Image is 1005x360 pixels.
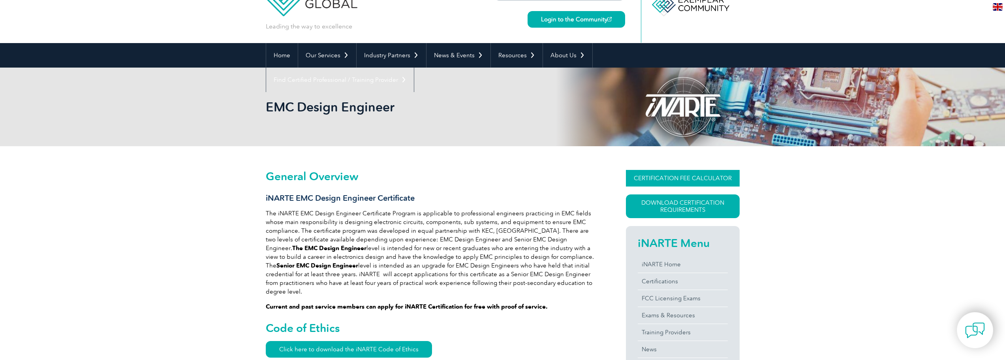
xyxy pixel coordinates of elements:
h1: EMC Design Engineer [266,99,569,115]
strong: Current and past service members can apply for iNARTE Certification for free with proof of service. [266,303,548,310]
a: Exams & Resources [638,307,728,324]
a: FCC Licensing Exams [638,290,728,307]
a: Home [266,43,298,68]
h2: Code of Ethics [266,322,597,334]
a: News & Events [426,43,490,68]
a: Certifications [638,273,728,290]
img: contact-chat.png [965,320,985,340]
p: Leading the way to excellence [266,22,352,31]
img: open_square.png [607,17,612,21]
a: Our Services [298,43,356,68]
a: News [638,341,728,358]
h2: iNARTE Menu [638,237,728,249]
h3: iNARTE EMC Design Engineer Certificate [266,193,597,203]
a: Find Certified Professional / Training Provider [266,68,414,92]
a: About Us [543,43,592,68]
a: Industry Partners [357,43,426,68]
strong: Senior EMC Design Engineer [276,262,358,269]
a: Resources [491,43,543,68]
strong: The EMC Design Engineer [292,245,366,252]
a: Training Providers [638,324,728,341]
img: en [993,3,1003,11]
h2: General Overview [266,170,597,183]
p: The iNARTE EMC Design Engineer Certificate Program is applicable to professional engineers practi... [266,209,597,296]
a: iNARTE Home [638,256,728,273]
a: CERTIFICATION FEE CALCULATOR [626,170,740,187]
a: Click here to download the iNARTE Code of Ethics [266,341,432,358]
a: Login to the Community [528,11,625,28]
a: Download Certification Requirements [626,194,740,218]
